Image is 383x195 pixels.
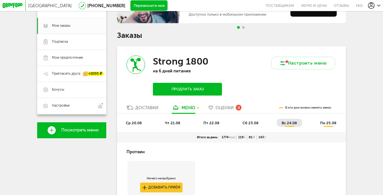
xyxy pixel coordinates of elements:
[282,121,297,125] span: вс 24.08
[52,87,64,92] span: Бонусы
[37,82,106,98] a: Бонусы
[243,135,245,139] span: Б
[153,68,222,73] p: на 6 дней питания
[264,135,266,139] span: У
[153,83,222,95] button: Продлить заказ
[169,105,198,113] a: меню
[215,105,234,110] span: Оценки
[153,55,208,67] h3: Strong 1800
[52,103,69,108] span: Настройки
[237,135,247,140] div: 119
[271,57,335,69] button: Настроить меню
[279,102,331,113] div: В эти дни можно менять меню
[87,3,125,8] a: [PHONE_NUMBER]
[130,0,168,11] button: Перезвоните мне
[52,39,68,44] span: Подписка
[117,32,346,39] h1: Заказы
[236,105,242,111] div: 4
[52,55,83,60] span: Мои предпочтения
[220,135,237,140] div: 1774
[228,135,235,139] span: Ккал
[243,121,258,125] span: сб 23.08
[52,71,80,76] span: Пригласить друга
[247,135,257,140] div: 81
[189,12,286,17] div: Доступно только в мобильном приложении
[37,18,106,34] a: Мои заказы
[126,121,142,125] span: ср 20.08
[206,105,244,113] a: Оценки 4
[37,50,106,66] a: Мои предпочтения
[37,34,106,50] a: Подписка
[320,121,336,125] span: пн 25.08
[37,122,106,138] a: Посмотреть меню
[52,23,70,28] span: Мои заказы
[37,98,106,114] a: Настройки
[124,105,161,113] a: Доставки
[37,66,106,82] a: Пригласить друга +1000 ₽
[83,72,104,76] div: +1000 ₽
[140,183,183,192] button: Добавить приём
[135,105,158,110] div: Доставки
[195,135,220,140] div: Итого за день:
[28,3,72,8] span: [GEOGRAPHIC_DATA]
[257,135,268,140] div: 143
[237,26,240,29] span: Go to slide 1
[242,26,244,29] span: Go to slide 2
[203,121,219,125] span: пт 22.08
[126,147,145,157] h4: Протеин
[165,121,180,125] span: чт 21.08
[182,105,195,110] div: меню
[252,135,255,139] span: Ж
[140,176,183,181] div: Ничего не выбрано
[61,128,99,133] span: Посмотреть меню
